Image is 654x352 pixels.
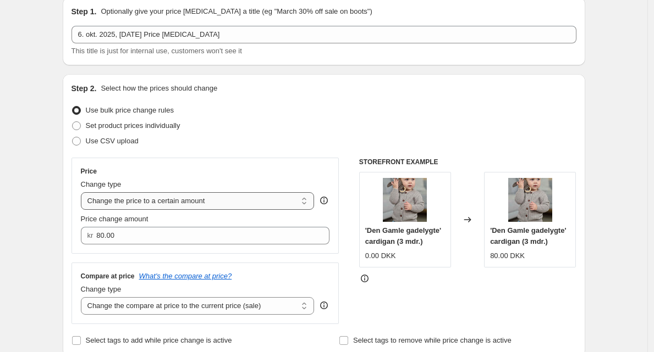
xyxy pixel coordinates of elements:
span: Change type [81,180,122,188]
span: kr [87,231,94,239]
img: 147-15_11_80x.jpg [508,178,552,222]
div: help [318,300,329,311]
span: Use CSV upload [86,137,139,145]
p: Optionally give your price [MEDICAL_DATA] a title (eg "March 30% off sale on boots") [101,6,372,17]
button: What's the compare at price? [139,272,232,280]
span: 'Den Gamle gadelygte' cardigan (3 mdr.) [365,226,441,245]
h3: Price [81,167,97,176]
h2: Step 2. [72,83,97,94]
h6: STOREFRONT EXAMPLE [359,158,576,166]
span: Select tags to remove while price change is active [353,336,512,344]
input: 30% off holiday sale [72,26,576,43]
span: 'Den Gamle gadelygte' cardigan (3 mdr.) [490,226,566,245]
h3: Compare at price [81,272,135,281]
div: help [318,195,329,206]
div: 80.00 DKK [490,250,525,261]
h2: Step 1. [72,6,97,17]
span: Use bulk price change rules [86,106,174,114]
span: Price change amount [81,215,149,223]
img: 147-15_11_80x.jpg [383,178,427,222]
span: This title is just for internal use, customers won't see it [72,47,242,55]
span: Set product prices individually [86,121,180,130]
p: Select how the prices should change [101,83,217,94]
input: 80.00 [96,227,313,244]
span: Change type [81,285,122,293]
div: 0.00 DKK [365,250,396,261]
span: Select tags to add while price change is active [86,336,232,344]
